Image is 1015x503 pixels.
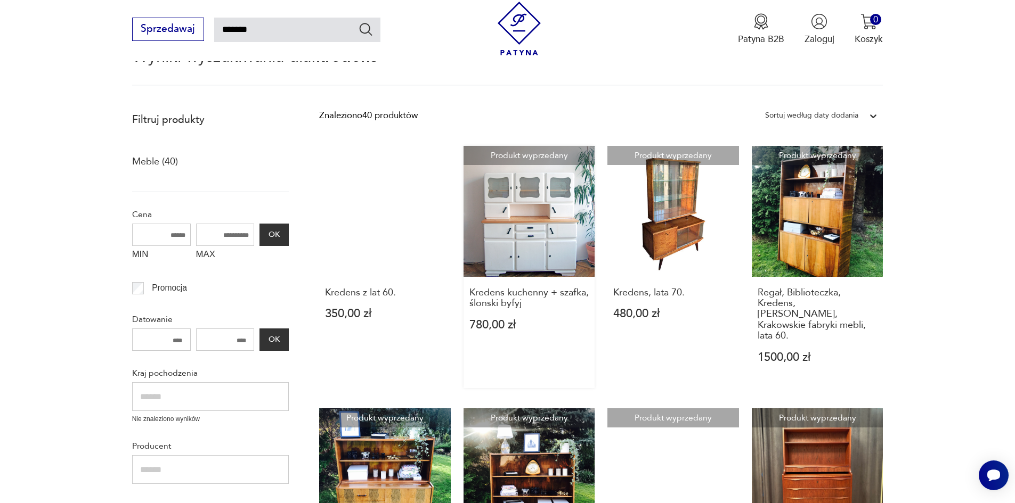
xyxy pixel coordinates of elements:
img: Ikona medalu [753,13,769,30]
button: Szukaj [358,21,373,37]
a: Meble (40) [132,153,178,171]
a: Produkt wyprzedanyKredens, lata 70.Kredens, lata 70.480,00 zł [607,146,739,388]
img: Ikonka użytkownika [811,13,827,30]
p: Producent [132,439,289,453]
p: Cena [132,208,289,221]
a: Ikona medaluPatyna B2B [738,13,784,45]
h3: Kredens kuchenny + szafka, ślonski byfyj [469,287,589,309]
p: 780,00 zł [469,319,589,331]
div: Sortuj według daty dodania [765,109,858,122]
p: 480,00 zł [613,308,733,319]
img: Patyna - sklep z meblami i dekoracjami vintage [492,2,546,55]
img: Ikona koszyka [860,13,877,30]
button: Sprzedawaj [132,18,204,41]
a: Sprzedawaj [132,26,204,34]
h3: Regał, Biblioteczka, Kredens, [PERSON_NAME], Krakowskie fabryki mebli, lata 60. [758,287,878,342]
a: Produkt wyprzedanyKredens kuchenny + szafka, ślonski byfyjKredens kuchenny + szafka, ślonski byfy... [464,146,595,388]
p: Kraj pochodzenia [132,366,289,380]
button: Zaloguj [805,13,834,45]
div: Znaleziono 40 produktów [319,109,418,122]
button: OK [259,328,288,351]
h3: Kredens z lat 60. [325,287,445,298]
h3: Kredens, lata 70. [613,287,733,298]
p: Patyna B2B [738,33,784,45]
p: Koszyk [855,33,883,45]
p: 1500,00 zł [758,352,878,363]
p: Datowanie [132,312,289,326]
p: 350,00 zł [325,308,445,319]
a: Produkt wyprzedanyRegał, Biblioteczka, Kredens, Witryna ATOS, Krakowskie fabryki mebli, lata 60.R... [752,146,883,388]
button: Patyna B2B [738,13,784,45]
a: Kredens z lat 60.Kredens z lat 60.350,00 zł [319,146,451,388]
button: OK [259,224,288,246]
p: Zaloguj [805,33,834,45]
label: MIN [132,246,191,266]
p: Promocja [152,281,187,295]
p: Nie znaleziono wyników [132,414,289,424]
button: 0Koszyk [855,13,883,45]
iframe: Smartsupp widget button [979,460,1009,490]
div: 0 [870,14,881,25]
p: Filtruj produkty [132,113,289,127]
label: MAX [196,246,255,266]
p: Wyniki wyszukiwania dla: [132,49,883,86]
